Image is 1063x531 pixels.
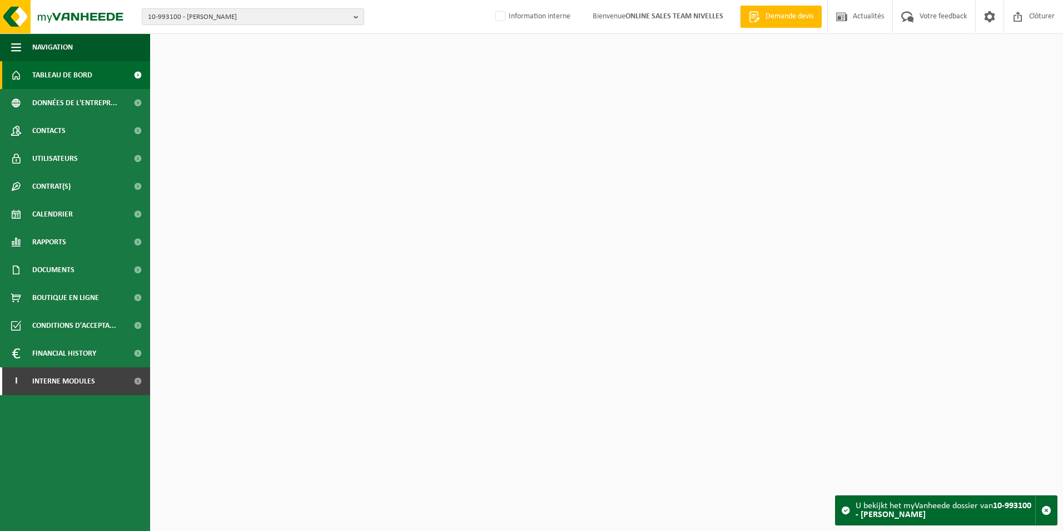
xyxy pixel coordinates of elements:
span: Calendrier [32,200,73,228]
span: I [11,367,21,395]
span: Conditions d'accepta... [32,312,116,340]
span: Demande devis [763,11,816,22]
span: 10-993100 - [PERSON_NAME] [148,9,349,26]
span: Données de l'entrepr... [32,89,117,117]
span: Rapports [32,228,66,256]
strong: 10-993100 - [PERSON_NAME] [856,501,1031,519]
div: U bekijkt het myVanheede dossier van [856,496,1035,525]
span: Boutique en ligne [32,284,99,312]
a: Demande devis [740,6,822,28]
strong: ONLINE SALES TEAM NIVELLES [625,12,723,21]
span: Documents [32,256,74,284]
span: Contacts [32,117,66,145]
span: Contrat(s) [32,173,71,200]
span: Tableau de bord [32,61,92,89]
span: Navigation [32,33,73,61]
label: Information interne [493,8,570,25]
span: Financial History [32,340,96,367]
span: Utilisateurs [32,145,78,173]
button: 10-993100 - [PERSON_NAME] [142,8,364,25]
span: Interne modules [32,367,95,395]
